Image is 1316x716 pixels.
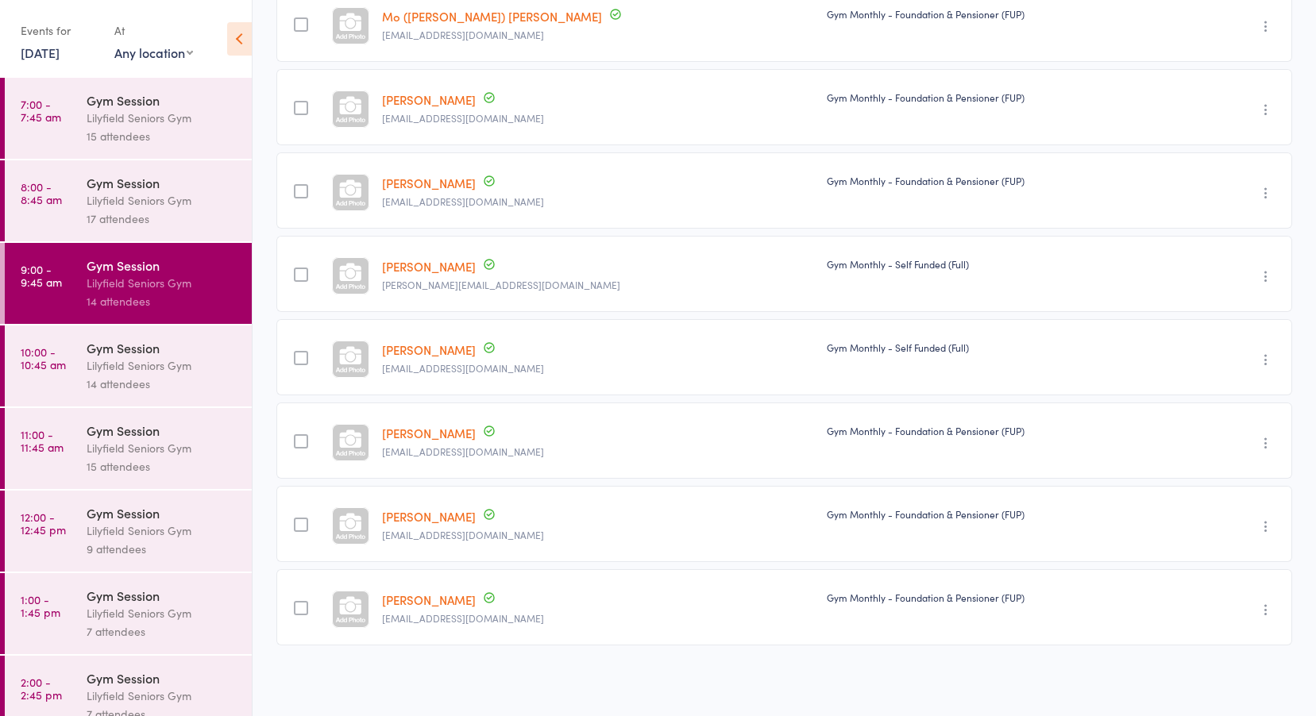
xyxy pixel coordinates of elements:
[21,345,66,371] time: 10:00 - 10:45 am
[87,439,238,457] div: Lilyfield Seniors Gym
[87,210,238,228] div: 17 attendees
[21,593,60,618] time: 1:00 - 1:45 pm
[87,457,238,475] div: 15 attendees
[87,191,238,210] div: Lilyfield Seniors Gym
[382,175,476,191] a: [PERSON_NAME]
[87,127,238,145] div: 15 attendees
[827,507,1184,521] div: Gym Monthly - Foundation & Pensioner (FUP)
[5,243,252,324] a: 9:00 -9:45 amGym SessionLilyfield Seniors Gym14 attendees
[114,17,193,44] div: At
[382,341,476,358] a: [PERSON_NAME]
[87,174,238,191] div: Gym Session
[382,113,815,124] small: barbnjohn37@gmail.com
[87,256,238,274] div: Gym Session
[827,257,1184,271] div: Gym Monthly - Self Funded (Full)
[5,78,252,159] a: 7:00 -7:45 amGym SessionLilyfield Seniors Gym15 attendees
[87,622,238,641] div: 7 attendees
[21,510,66,536] time: 12:00 - 12:45 pm
[87,91,238,109] div: Gym Session
[21,263,62,288] time: 9:00 - 9:45 am
[827,7,1184,21] div: Gym Monthly - Foundation & Pensioner (FUP)
[21,428,64,453] time: 11:00 - 11:45 am
[827,90,1184,104] div: Gym Monthly - Foundation & Pensioner (FUP)
[21,676,62,701] time: 2:00 - 2:45 pm
[114,44,193,61] div: Any location
[5,325,252,406] a: 10:00 -10:45 amGym SessionLilyfield Seniors Gym14 attendees
[382,613,815,624] small: allywau@yahoo.com.au
[87,604,238,622] div: Lilyfield Seniors Gym
[21,180,62,206] time: 8:00 - 8:45 am
[87,274,238,292] div: Lilyfield Seniors Gym
[382,91,476,108] a: [PERSON_NAME]
[827,341,1184,354] div: Gym Monthly - Self Funded (Full)
[87,669,238,687] div: Gym Session
[382,279,815,291] small: diane.robinson27@gmail.com
[21,98,61,123] time: 7:00 - 7:45 am
[87,540,238,558] div: 9 attendees
[382,446,815,457] small: margaretvickers1342@gmail.com
[87,687,238,705] div: Lilyfield Seniors Gym
[87,339,238,356] div: Gym Session
[87,587,238,604] div: Gym Session
[87,375,238,393] div: 14 attendees
[87,292,238,310] div: 14 attendees
[382,363,815,374] small: sunglynne@gmail.com
[382,258,476,275] a: [PERSON_NAME]
[382,29,815,40] small: femc40@gmail.com
[382,196,815,207] small: barbnjohn37@gmail.com
[382,591,476,608] a: [PERSON_NAME]
[827,174,1184,187] div: Gym Monthly - Foundation & Pensioner (FUP)
[87,109,238,127] div: Lilyfield Seniors Gym
[827,424,1184,437] div: Gym Monthly - Foundation & Pensioner (FUP)
[382,508,476,525] a: [PERSON_NAME]
[87,504,238,522] div: Gym Session
[5,573,252,654] a: 1:00 -1:45 pmGym SessionLilyfield Seniors Gym7 attendees
[827,591,1184,604] div: Gym Monthly - Foundation & Pensioner (FUP)
[382,8,602,25] a: Mo ([PERSON_NAME]) [PERSON_NAME]
[5,491,252,572] a: 12:00 -12:45 pmGym SessionLilyfield Seniors Gym9 attendees
[87,522,238,540] div: Lilyfield Seniors Gym
[5,160,252,241] a: 8:00 -8:45 amGym SessionLilyfield Seniors Gym17 attendees
[5,408,252,489] a: 11:00 -11:45 amGym SessionLilyfield Seniors Gym15 attendees
[21,44,60,61] a: [DATE]
[21,17,98,44] div: Events for
[382,529,815,541] small: lynwild@hotmail.com
[382,425,476,441] a: [PERSON_NAME]
[87,356,238,375] div: Lilyfield Seniors Gym
[87,422,238,439] div: Gym Session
